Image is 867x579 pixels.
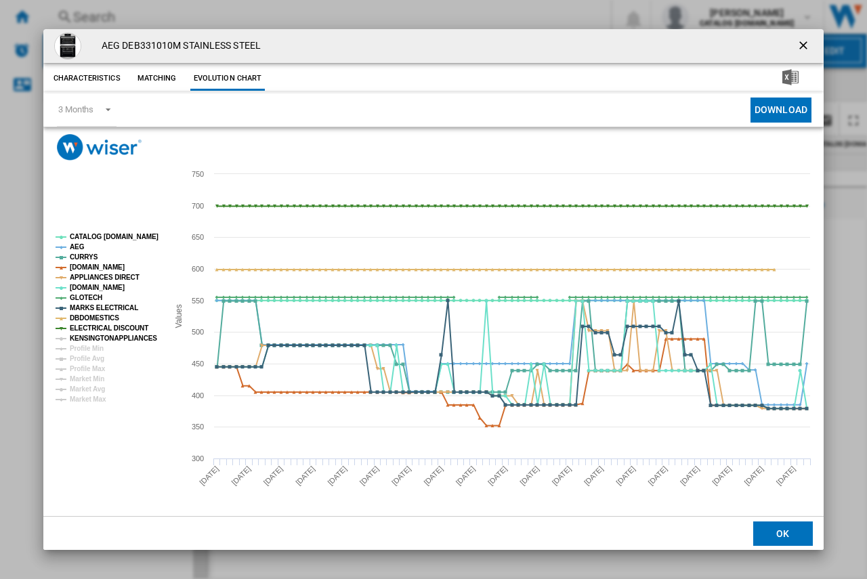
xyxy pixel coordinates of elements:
[70,335,157,342] tspan: KENSINGTONAPPLIANCES
[775,465,797,487] tspan: [DATE]
[192,202,204,210] tspan: 700
[518,465,541,487] tspan: [DATE]
[262,465,284,487] tspan: [DATE]
[43,29,824,551] md-dialog: Product popup
[192,233,204,241] tspan: 650
[294,465,316,487] tspan: [DATE]
[753,521,813,546] button: OK
[70,263,125,271] tspan: [DOMAIN_NAME]
[70,274,140,281] tspan: APPLIANCES DIRECT
[50,66,124,91] button: Characteristics
[70,243,85,251] tspan: AEG
[192,328,204,336] tspan: 500
[70,324,148,332] tspan: ELECTRICAL DISCOUNT
[70,314,119,322] tspan: DBDOMESTICS
[198,465,220,487] tspan: [DATE]
[70,375,104,383] tspan: Market Min
[95,39,261,53] h4: AEG DEB331010M STAINLESS STEEL
[70,385,105,393] tspan: Market Avg
[70,304,138,312] tspan: MARKS ELECTRICAL
[192,265,204,273] tspan: 600
[422,465,444,487] tspan: [DATE]
[791,33,818,60] button: getI18NText('BUTTONS.CLOSE_DIALOG')
[454,465,477,487] tspan: [DATE]
[70,284,125,291] tspan: [DOMAIN_NAME]
[230,465,252,487] tspan: [DATE]
[326,465,348,487] tspan: [DATE]
[70,294,102,301] tspan: GLOTECH
[711,465,733,487] tspan: [DATE]
[174,304,184,328] tspan: Values
[192,170,204,178] tspan: 750
[192,423,204,431] tspan: 350
[127,66,187,91] button: Matching
[70,365,106,372] tspan: Profile Max
[70,253,98,261] tspan: CURRYS
[58,104,93,114] div: 3 Months
[70,395,106,403] tspan: Market Max
[190,66,266,91] button: Evolution chart
[192,391,204,400] tspan: 400
[761,66,820,91] button: Download in Excel
[358,465,381,487] tspan: [DATE]
[390,465,413,487] tspan: [DATE]
[192,454,204,463] tspan: 300
[57,134,142,160] img: logo_wiser_300x94.png
[192,360,204,368] tspan: 450
[486,465,509,487] tspan: [DATE]
[54,33,81,60] img: 10164869
[583,465,605,487] tspan: [DATE]
[797,39,813,55] ng-md-icon: getI18NText('BUTTONS.CLOSE_DIALOG')
[750,98,811,123] button: Download
[782,69,799,85] img: excel-24x24.png
[70,355,104,362] tspan: Profile Avg
[614,465,637,487] tspan: [DATE]
[70,345,104,352] tspan: Profile Min
[679,465,701,487] tspan: [DATE]
[70,233,158,240] tspan: CATALOG [DOMAIN_NAME]
[192,297,204,305] tspan: 550
[551,465,573,487] tspan: [DATE]
[647,465,669,487] tspan: [DATE]
[742,465,765,487] tspan: [DATE]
